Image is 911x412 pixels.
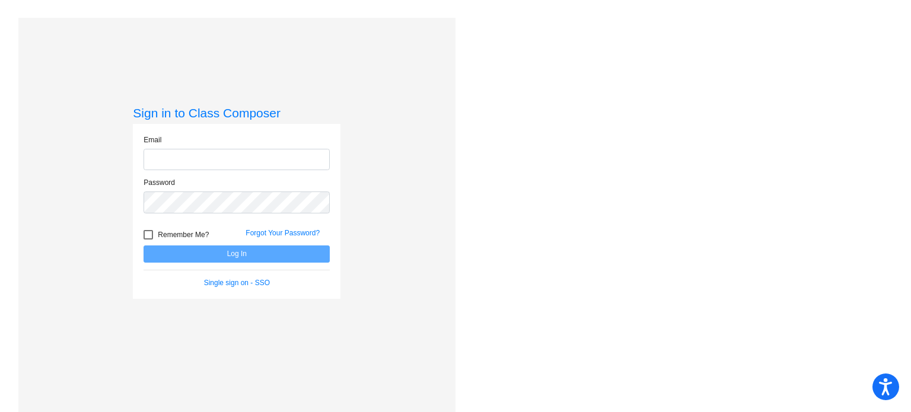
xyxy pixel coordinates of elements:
[144,177,175,188] label: Password
[133,106,340,120] h3: Sign in to Class Composer
[144,135,161,145] label: Email
[246,229,320,237] a: Forgot Your Password?
[144,245,330,263] button: Log In
[204,279,270,287] a: Single sign on - SSO
[158,228,209,242] span: Remember Me?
